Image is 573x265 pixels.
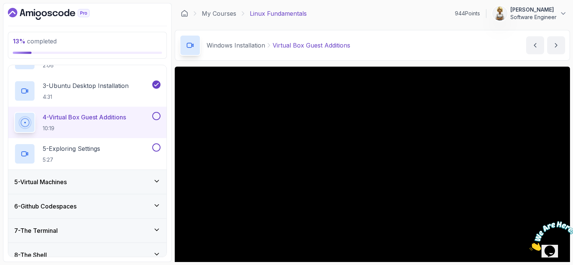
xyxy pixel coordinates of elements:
button: 7-The Terminal [8,219,166,243]
button: 5-Exploring Settings5:27 [14,143,160,164]
a: Dashboard [8,8,107,20]
a: My Courses [202,9,236,18]
a: Dashboard [181,10,188,17]
p: Software Engineer [510,13,556,21]
h3: 7 - The Terminal [14,226,58,235]
p: Windows Installation [207,41,265,50]
p: Linux Fundamentals [250,9,307,18]
button: next content [547,36,565,54]
img: user profile image [493,6,507,21]
span: 13 % [13,37,25,45]
button: previous content [526,36,544,54]
button: 3-Ubuntu Desktop Installation4:31 [14,80,160,101]
p: Virtual Box Guest Additions [273,41,350,50]
p: 10:19 [43,125,126,132]
p: 3 - Ubuntu Desktop Installation [43,81,129,90]
h3: 8 - The Shell [14,250,47,259]
p: 5 - Exploring Settings [43,144,100,153]
span: completed [13,37,57,45]
p: 5:27 [43,156,100,164]
p: 944 Points [455,10,480,17]
p: 4:31 [43,93,129,101]
p: 4 - Virtual Box Guest Additions [43,113,126,122]
h3: 6 - Github Codespaces [14,202,76,211]
button: 6-Github Codespaces [8,194,166,218]
h3: 5 - Virtual Machines [14,177,67,186]
button: 4-Virtual Box Guest Additions10:19 [14,112,160,133]
iframe: chat widget [526,218,573,254]
p: [PERSON_NAME] [510,6,556,13]
button: 5-Virtual Machines [8,170,166,194]
button: user profile image[PERSON_NAME]Software Engineer [492,6,567,21]
p: 2:06 [43,62,127,69]
img: Chat attention grabber [3,3,49,33]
